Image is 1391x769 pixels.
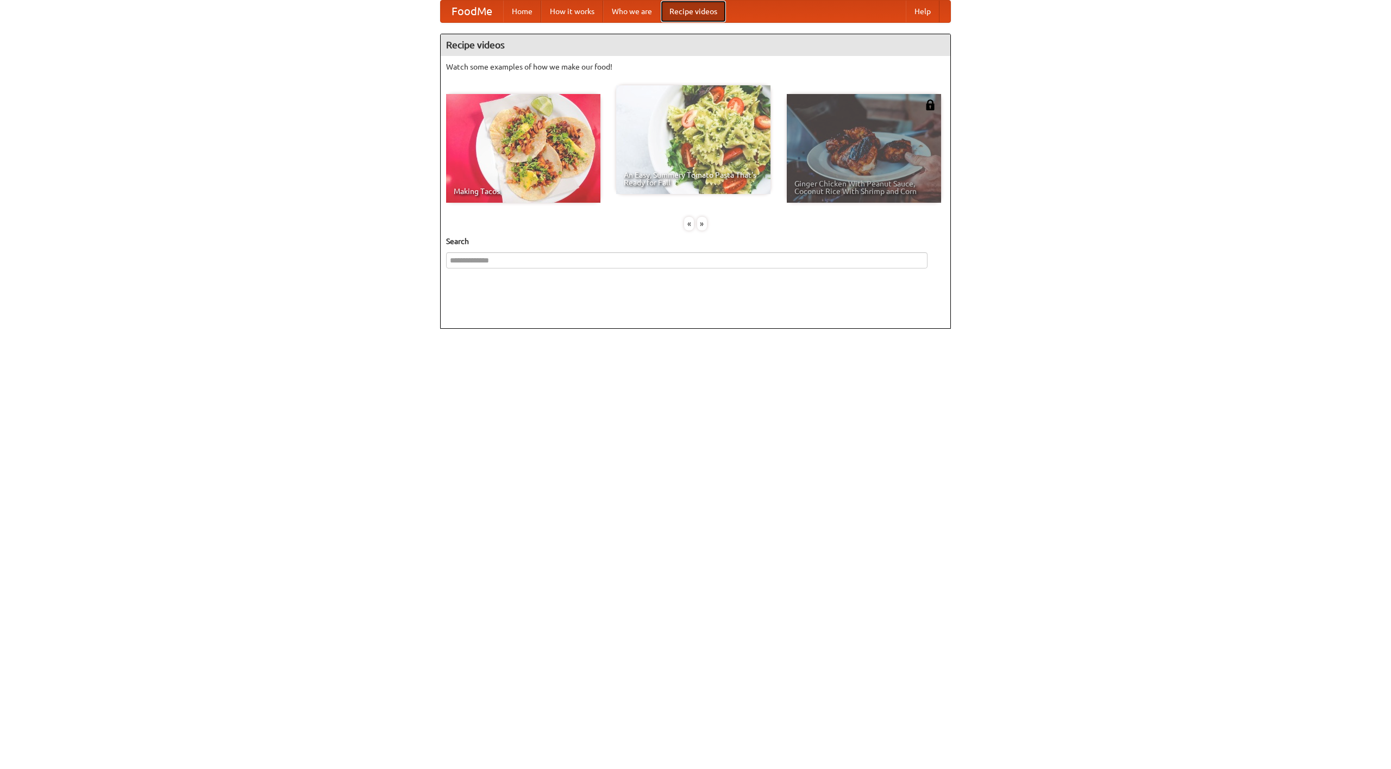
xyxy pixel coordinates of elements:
a: Who we are [603,1,661,22]
a: How it works [541,1,603,22]
a: FoodMe [441,1,503,22]
a: An Easy, Summery Tomato Pasta That's Ready for Fall [616,85,770,194]
h4: Recipe videos [441,34,950,56]
span: An Easy, Summery Tomato Pasta That's Ready for Fall [624,171,763,186]
span: Making Tacos [454,187,593,195]
div: » [697,217,707,230]
div: « [684,217,694,230]
a: Recipe videos [661,1,726,22]
h5: Search [446,236,945,247]
img: 483408.png [925,99,936,110]
p: Watch some examples of how we make our food! [446,61,945,72]
a: Home [503,1,541,22]
a: Help [906,1,939,22]
a: Making Tacos [446,94,600,203]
